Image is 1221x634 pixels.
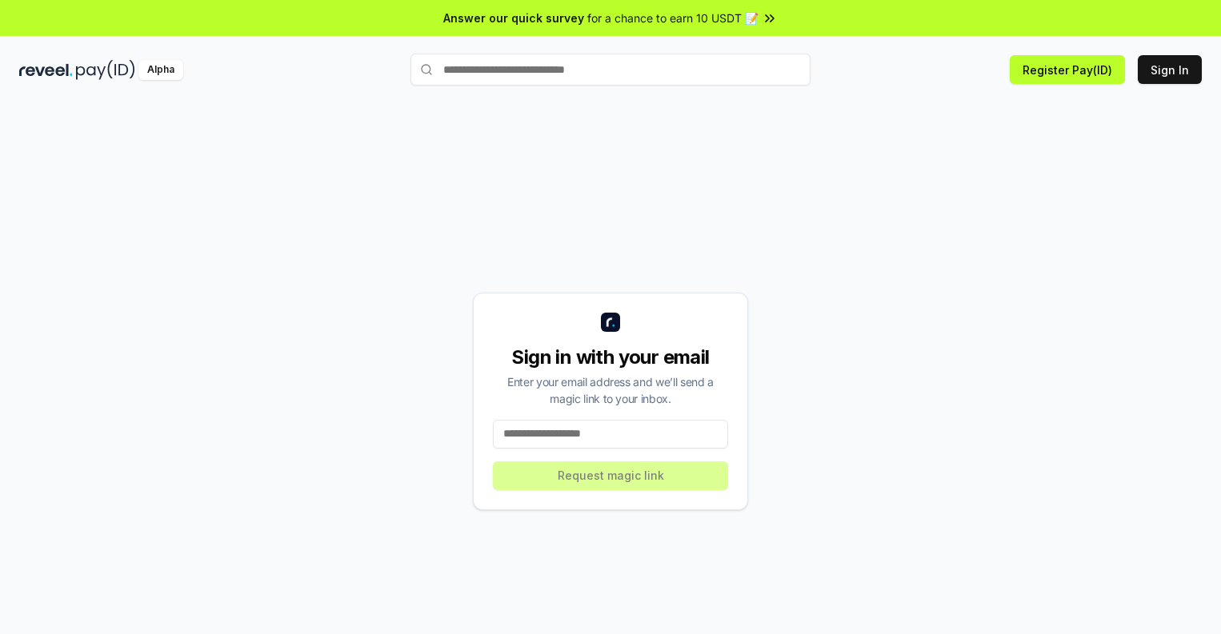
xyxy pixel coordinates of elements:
button: Sign In [1138,55,1202,84]
span: for a chance to earn 10 USDT 📝 [587,10,759,26]
img: logo_small [601,313,620,332]
img: reveel_dark [19,60,73,80]
button: Register Pay(ID) [1010,55,1125,84]
div: Alpha [138,60,183,80]
div: Enter your email address and we’ll send a magic link to your inbox. [493,373,728,407]
div: Sign in with your email [493,345,728,370]
img: pay_id [76,60,135,80]
span: Answer our quick survey [443,10,584,26]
